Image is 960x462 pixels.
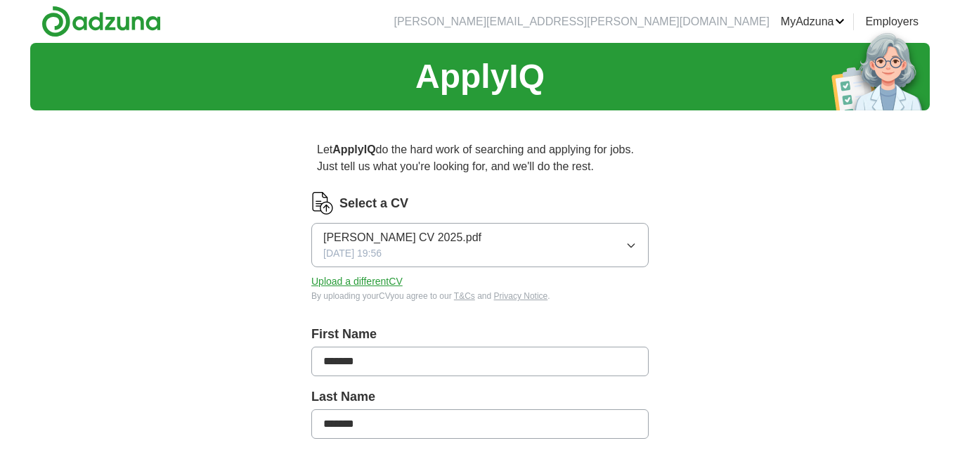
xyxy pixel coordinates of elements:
[311,290,649,302] div: By uploading your CV you agree to our and .
[781,13,845,30] a: MyAdzuna
[332,143,375,155] strong: ApplyIQ
[323,246,382,261] span: [DATE] 19:56
[41,6,161,37] img: Adzuna logo
[494,291,548,301] a: Privacy Notice
[454,291,475,301] a: T&Cs
[394,13,769,30] li: [PERSON_NAME][EMAIL_ADDRESS][PERSON_NAME][DOMAIN_NAME]
[865,13,919,30] a: Employers
[415,51,545,102] h1: ApplyIQ
[311,274,403,289] button: Upload a differentCV
[311,387,649,406] label: Last Name
[311,325,649,344] label: First Name
[323,229,481,246] span: [PERSON_NAME] CV 2025.pdf
[311,223,649,267] button: [PERSON_NAME] CV 2025.pdf[DATE] 19:56
[339,194,408,213] label: Select a CV
[311,192,334,214] img: CV Icon
[311,136,649,181] p: Let do the hard work of searching and applying for jobs. Just tell us what you're looking for, an...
